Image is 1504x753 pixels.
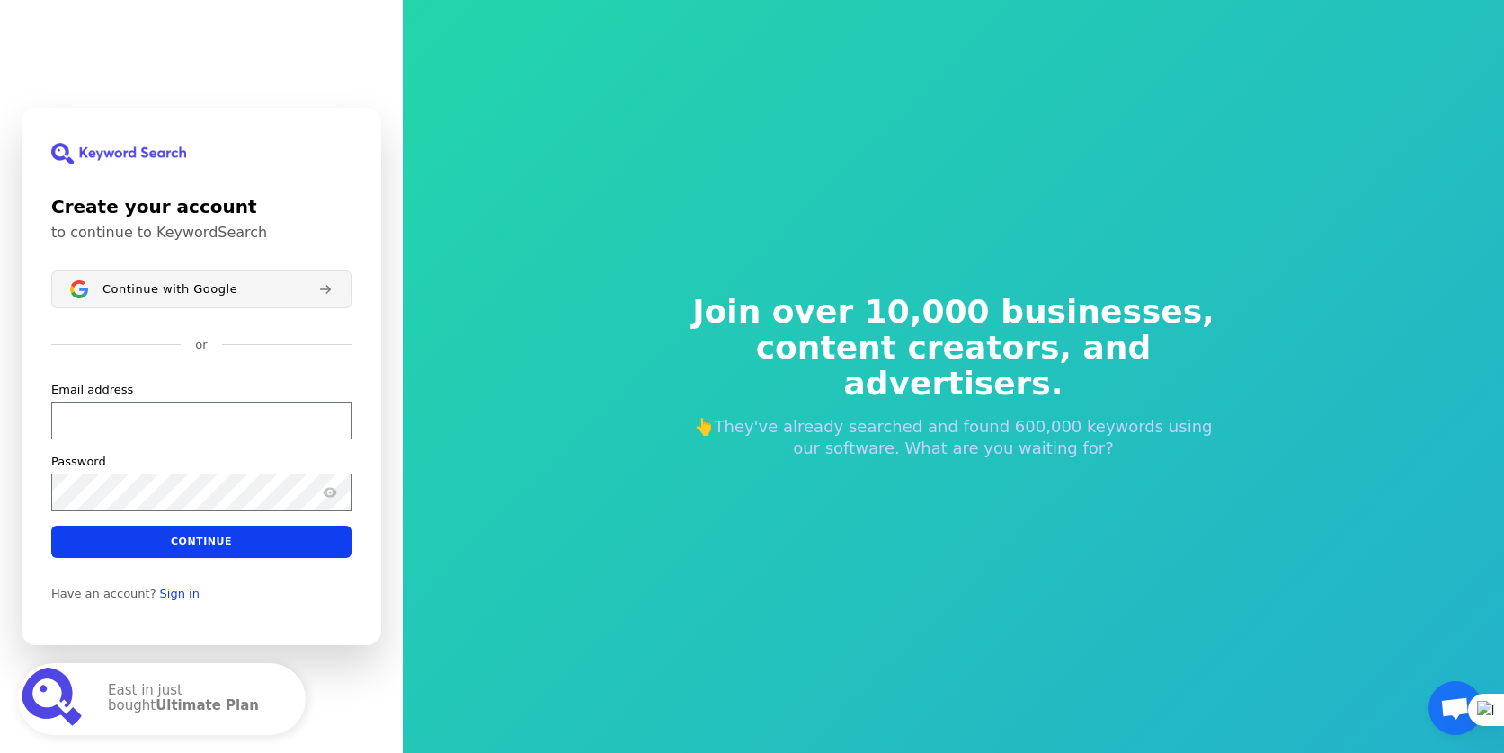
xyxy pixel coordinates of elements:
strong: Ultimate Plan [156,697,259,713]
a: Mở cuộc trò chuyện [1428,681,1482,735]
img: KeywordSearch [51,143,186,164]
img: Sign in with Google [70,280,88,298]
label: Email address [51,382,133,398]
p: East in just bought [108,683,288,715]
h1: Create your account [51,193,352,220]
span: content creators, and advertisers. [681,330,1227,402]
img: Ultimate Plan [22,667,86,731]
a: Sign in [160,587,200,601]
p: to continue to KeywordSearch [51,224,352,242]
span: Join over 10,000 businesses, [681,294,1227,330]
button: Sign in with GoogleContinue with Google [51,270,352,308]
label: Password [51,454,106,470]
p: or [195,337,207,353]
span: Continue with Google [102,282,237,297]
button: Show password [319,482,341,503]
p: 👆They've already searched and found 600,000 keywords using our software. What are you waiting for? [681,416,1227,459]
button: Continue [51,526,352,558]
span: Have an account? [51,587,156,601]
